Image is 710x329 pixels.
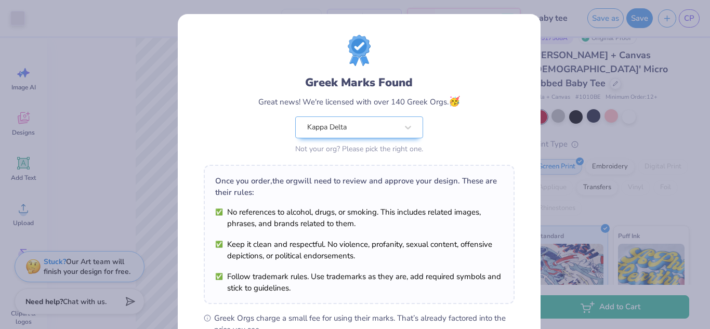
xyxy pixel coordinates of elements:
[305,74,413,91] div: Greek Marks Found
[215,271,503,294] li: Follow trademark rules. Use trademarks as they are, add required symbols and stick to guidelines.
[295,143,423,154] div: Not your org? Please pick the right one.
[215,239,503,261] li: Keep it clean and respectful. No violence, profanity, sexual content, offensive depictions, or po...
[348,35,371,66] img: License badge
[215,175,503,198] div: Once you order, the org will need to review and approve your design. These are their rules:
[258,95,460,109] div: Great news! We're licensed with over 140 Greek Orgs.
[449,95,460,108] span: 🥳
[215,206,503,229] li: No references to alcohol, drugs, or smoking. This includes related images, phrases, and brands re...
